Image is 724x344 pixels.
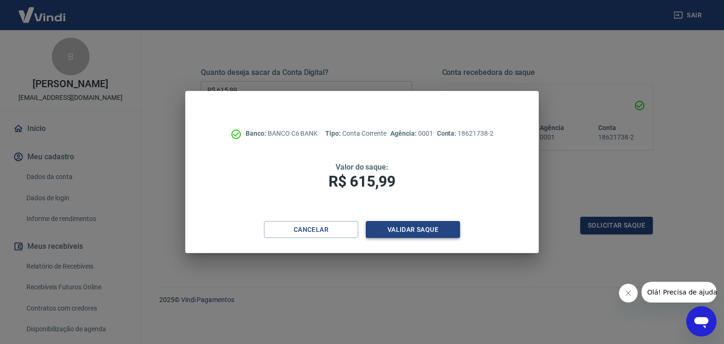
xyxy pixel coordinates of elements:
[437,129,494,139] p: 18621738-2
[437,130,458,137] span: Conta:
[390,130,418,137] span: Agência:
[390,129,433,139] p: 0001
[329,172,395,190] span: R$ 615,99
[686,306,716,336] iframe: Botão para abrir a janela de mensagens
[246,130,268,137] span: Banco:
[246,129,318,139] p: BANCO C6 BANK
[366,221,460,238] button: Validar saque
[619,284,638,303] iframe: Fechar mensagem
[325,130,342,137] span: Tipo:
[6,7,79,14] span: Olá! Precisa de ajuda?
[336,163,388,172] span: Valor do saque:
[325,129,387,139] p: Conta Corrente
[264,221,358,238] button: Cancelar
[642,282,716,303] iframe: Mensagem da empresa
